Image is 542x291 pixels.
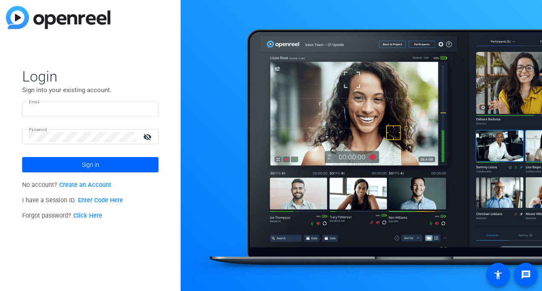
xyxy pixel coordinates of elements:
[138,131,159,143] mat-icon: visibility_off
[29,127,47,132] mat-label: Password
[22,85,159,95] p: Sign into your existing account.
[78,197,123,204] a: Enter Code Here
[29,104,152,114] input: Enter Email Address
[82,154,99,175] span: Sign in
[73,212,102,219] a: Click Here
[59,181,111,189] a: Create an Account
[22,67,159,85] span: Login
[22,181,111,189] span: No account?
[29,99,40,104] mat-label: Email
[22,157,159,172] button: Sign in
[22,212,102,219] span: Forgot password?
[521,270,531,280] mat-icon: message
[493,270,503,280] mat-icon: accessibility
[22,197,123,204] span: I have a Session ID.
[6,6,110,29] img: blue-gradient.svg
